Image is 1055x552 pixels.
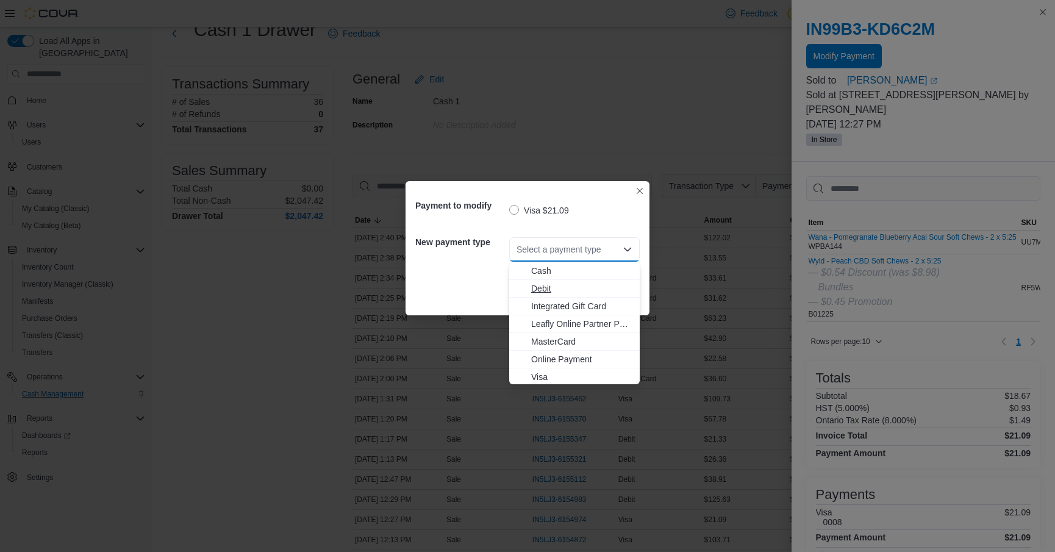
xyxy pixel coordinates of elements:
[531,371,632,383] span: Visa
[509,333,640,351] button: MasterCard
[509,262,640,280] button: Cash
[517,242,518,257] input: Accessible screen reader label
[531,265,632,277] span: Cash
[632,184,647,198] button: Closes this modal window
[509,368,640,386] button: Visa
[509,262,640,386] div: Choose from the following options
[531,300,632,312] span: Integrated Gift Card
[509,351,640,368] button: Online Payment
[531,353,632,365] span: Online Payment
[509,315,640,333] button: Leafly Online Partner Payment
[415,193,507,218] h5: Payment to modify
[415,230,507,254] h5: New payment type
[531,282,632,295] span: Debit
[531,318,632,330] span: Leafly Online Partner Payment
[509,298,640,315] button: Integrated Gift Card
[509,280,640,298] button: Debit
[509,203,569,218] label: Visa $21.09
[623,245,632,254] button: Close list of options
[531,335,632,348] span: MasterCard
